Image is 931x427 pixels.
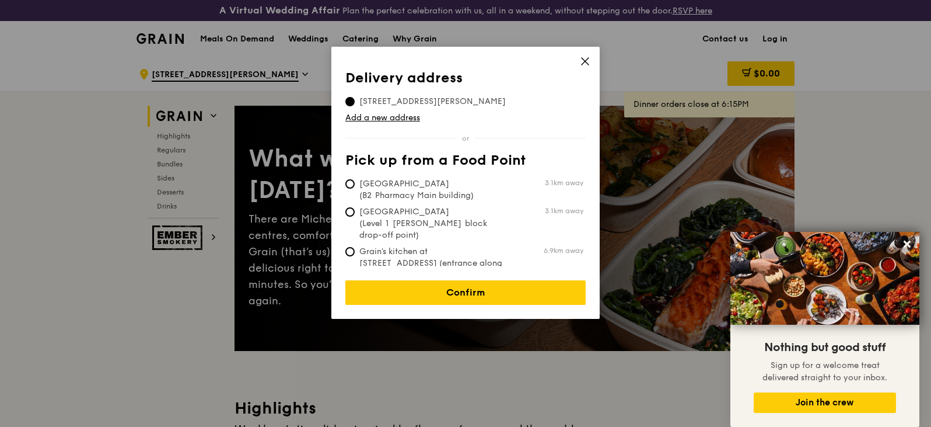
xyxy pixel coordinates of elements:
input: [STREET_ADDRESS][PERSON_NAME] [345,97,355,106]
span: 6.9km away [544,246,583,255]
span: 3.1km away [545,206,583,216]
input: Grain's kitchen at [STREET_ADDRESS] (entrance along [PERSON_NAME][GEOGRAPHIC_DATA])6.9km away [345,247,355,256]
a: Add a new address [345,112,586,124]
span: [STREET_ADDRESS][PERSON_NAME] [345,96,520,107]
img: DSC07876-Edit02-Large.jpeg [730,232,919,325]
input: [GEOGRAPHIC_DATA] (B2 Pharmacy Main building)3.1km away [345,179,355,189]
button: Close [898,235,916,254]
span: Nothing but good stuff [764,341,885,355]
span: [GEOGRAPHIC_DATA] (Level 1 [PERSON_NAME] block drop-off point) [345,206,519,241]
th: Pick up from a Food Point [345,152,586,173]
span: [GEOGRAPHIC_DATA] (B2 Pharmacy Main building) [345,178,519,202]
input: [GEOGRAPHIC_DATA] (Level 1 [PERSON_NAME] block drop-off point)3.1km away [345,207,355,217]
span: Sign up for a welcome treat delivered straight to your inbox. [762,360,887,383]
a: Confirm [345,280,586,305]
button: Join the crew [754,393,896,413]
th: Delivery address [345,70,586,91]
span: Grain's kitchen at [STREET_ADDRESS] (entrance along [PERSON_NAME][GEOGRAPHIC_DATA]) [345,246,519,293]
span: 3.1km away [545,178,583,188]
